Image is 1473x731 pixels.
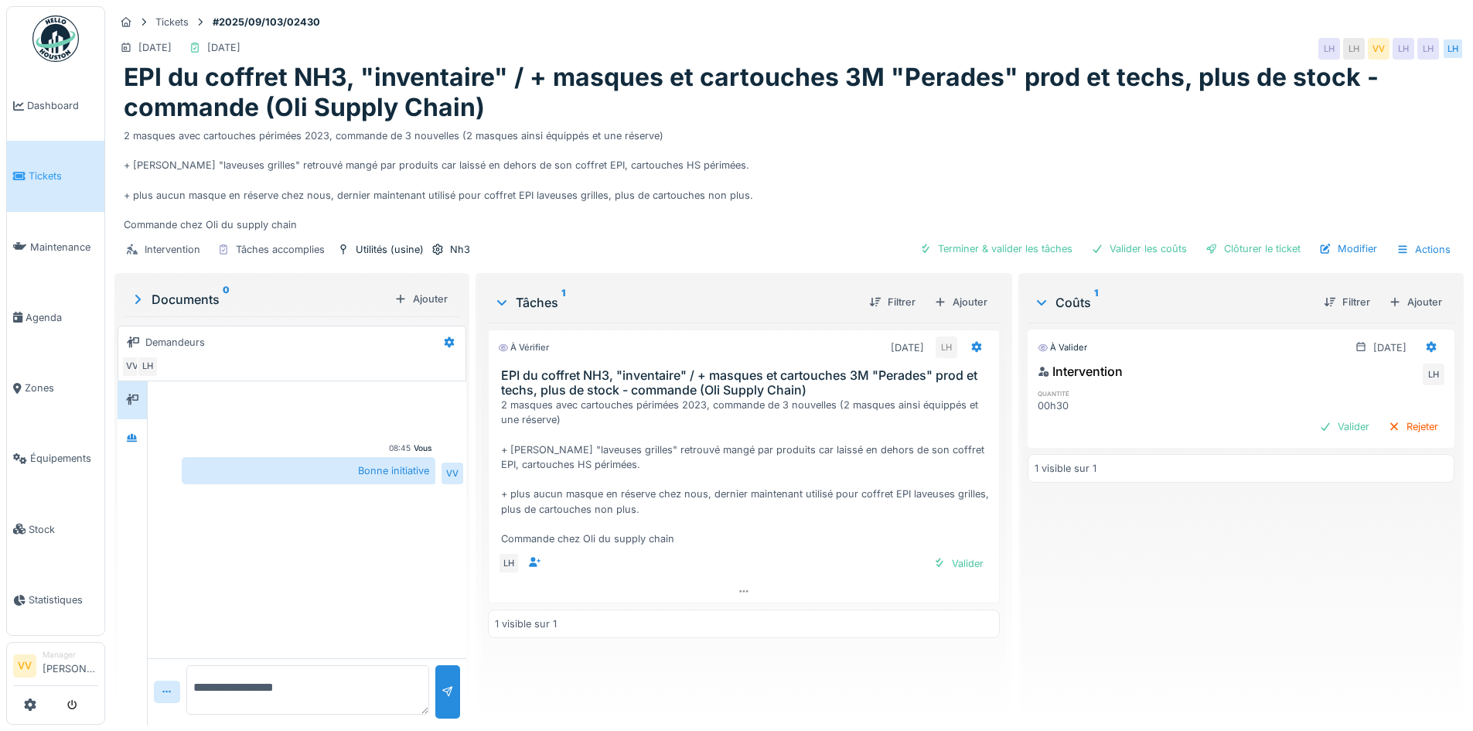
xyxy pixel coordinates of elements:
[936,336,957,358] div: LH
[43,649,98,661] div: Manager
[30,240,98,254] span: Maintenance
[927,553,990,574] div: Valider
[27,98,98,113] span: Dashboard
[138,40,172,55] div: [DATE]
[7,494,104,565] a: Stock
[891,340,924,355] div: [DATE]
[26,310,98,325] span: Agenda
[1389,238,1458,261] div: Actions
[1085,238,1193,259] div: Valider les coûts
[1318,38,1340,60] div: LH
[223,290,230,309] sup: 0
[13,654,36,678] li: VV
[1094,293,1098,312] sup: 1
[389,442,411,454] div: 08:45
[1373,340,1407,355] div: [DATE]
[29,593,98,607] span: Statistiques
[7,282,104,353] a: Agenda
[1383,292,1448,313] div: Ajouter
[498,552,520,574] div: LH
[29,169,98,183] span: Tickets
[155,15,189,29] div: Tickets
[1038,388,1170,398] h6: quantité
[207,40,240,55] div: [DATE]
[450,242,470,257] div: Nh3
[442,463,463,484] div: VV
[13,649,98,686] a: VV Manager[PERSON_NAME]
[1423,364,1444,385] div: LH
[494,293,856,312] div: Tâches
[356,242,424,257] div: Utilités (usine)
[414,442,432,454] div: Vous
[498,341,549,354] div: À vérifier
[1393,38,1414,60] div: LH
[1382,416,1444,437] div: Rejeter
[7,565,104,635] a: Statistiques
[1313,416,1376,437] div: Valider
[7,212,104,282] a: Maintenance
[145,242,200,257] div: Intervention
[137,356,159,377] div: LH
[501,398,992,546] div: 2 masques avec cartouches périmées 2023, commande de 3 nouvelles (2 masques ainsi équippés et une...
[236,242,325,257] div: Tâches accomplies
[124,63,1454,122] h1: EPI du coffret NH3, "inventaire" / + masques et cartouches 3M "Perades" prod et techs, plus de st...
[561,293,565,312] sup: 1
[1038,398,1170,413] div: 00h30
[7,423,104,494] a: Équipements
[7,70,104,141] a: Dashboard
[388,289,454,309] div: Ajouter
[206,15,326,29] strong: #2025/09/103/02430
[182,457,435,484] div: Bonne initiative
[1038,341,1087,354] div: À valider
[1199,238,1307,259] div: Clôturer le ticket
[928,292,994,313] div: Ajouter
[1318,292,1376,313] div: Filtrer
[1035,461,1096,476] div: 1 visible sur 1
[29,522,98,537] span: Stock
[30,451,98,466] span: Équipements
[495,617,557,631] div: 1 visible sur 1
[7,141,104,211] a: Tickets
[7,353,104,423] a: Zones
[863,292,922,313] div: Filtrer
[145,335,205,350] div: Demandeurs
[1034,293,1311,312] div: Coûts
[1368,38,1389,60] div: VV
[913,238,1079,259] div: Terminer & valider les tâches
[43,649,98,682] li: [PERSON_NAME]
[124,122,1454,232] div: 2 masques avec cartouches périmées 2023, commande de 3 nouvelles (2 masques ainsi équippés et une...
[1313,238,1383,259] div: Modifier
[1417,38,1439,60] div: LH
[130,290,388,309] div: Documents
[32,15,79,62] img: Badge_color-CXgf-gQk.svg
[1343,38,1365,60] div: LH
[1038,362,1123,381] div: Intervention
[1442,38,1464,60] div: LH
[501,368,992,398] h3: EPI du coffret NH3, "inventaire" / + masques et cartouches 3M "Perades" prod et techs, plus de st...
[121,356,143,377] div: VV
[25,381,98,395] span: Zones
